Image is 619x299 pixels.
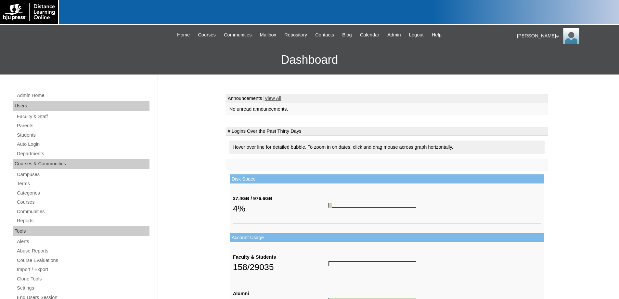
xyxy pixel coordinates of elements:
a: Blog [339,31,355,39]
img: Pam Miller / Distance Learning Online Staff [563,28,579,44]
a: Parents [16,122,149,130]
div: [PERSON_NAME] [517,28,613,44]
span: Home [177,31,190,39]
a: Admin [384,31,404,39]
span: Help [432,31,442,39]
a: Reports [16,217,149,225]
img: logo-white.png [3,3,55,21]
a: Terms [16,180,149,188]
span: Courses [198,31,216,39]
span: Communities [224,31,252,39]
span: Blog [342,31,352,39]
div: Users [13,101,149,111]
a: Clone Tools [16,275,149,283]
div: Courses & Communities [13,159,149,169]
a: Abuse Reports [16,247,149,255]
a: Communities [221,31,255,39]
div: 37.4GB / 976.6GB [233,195,329,202]
a: Faculty & Staff [16,113,149,121]
a: Campuses [16,170,149,179]
a: Calendar [357,31,382,39]
span: Logout [409,31,424,39]
span: Calendar [360,31,379,39]
td: # Logins Over the Past Thirty Days [226,127,548,136]
span: Admin [387,31,401,39]
a: Departments [16,150,149,158]
a: Mailbox [257,31,280,39]
a: Communities [16,208,149,216]
a: Import / Export [16,265,149,274]
h3: Dashboard [3,45,616,75]
td: Account Usage [230,233,544,242]
span: Mailbox [260,31,277,39]
a: Settings [16,284,149,292]
a: Help [429,31,445,39]
div: Alumni [233,290,329,297]
div: Tools [13,226,149,237]
a: Courses [16,198,149,206]
div: Faculty & Students [233,254,329,261]
a: Course Evaluations [16,256,149,265]
a: View All [264,96,281,101]
a: Home [174,31,193,39]
a: Courses [195,31,219,39]
a: Alerts [16,238,149,246]
a: Repository [281,31,310,39]
div: 158/29035 [233,261,329,274]
div: Hover over line for detailed bubble. To zoom in on dates, click and drag mouse across graph horiz... [229,141,545,154]
span: Repository [284,31,307,39]
td: Announcements | [226,94,548,103]
a: Students [16,131,149,139]
span: Contacts [315,31,334,39]
a: Admin Home [16,91,149,100]
td: Disk Space [230,174,544,184]
a: Logout [406,31,427,39]
a: Auto Login [16,140,149,148]
td: No unread announcements. [226,103,548,115]
a: Categories [16,189,149,197]
a: Contacts [312,31,337,39]
div: 4% [233,202,329,215]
